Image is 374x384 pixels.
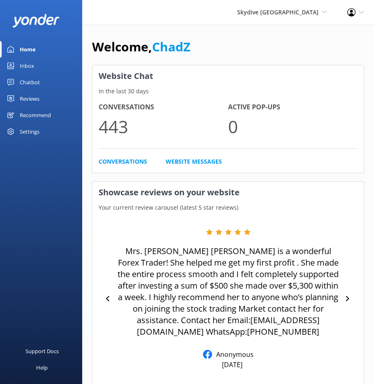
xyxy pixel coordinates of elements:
[212,350,254,359] p: Anonymous
[12,14,60,28] img: yonder-white-logo.png
[92,203,364,212] p: Your current review carousel (latest 5 star reviews)
[92,87,364,96] p: In the last 30 days
[152,38,190,55] a: ChadZ
[99,157,147,166] a: Conversations
[92,65,364,87] h3: Website Chat
[222,360,242,369] p: [DATE]
[25,343,59,359] div: Support Docs
[20,123,39,140] div: Settings
[99,102,228,113] h4: Conversations
[20,58,34,74] div: Inbox
[237,8,319,16] span: Skydive [GEOGRAPHIC_DATA]
[92,37,190,57] h1: Welcome,
[20,107,51,123] div: Recommend
[228,113,358,140] p: 0
[115,245,341,338] p: Mrs. [PERSON_NAME] [PERSON_NAME] is a wonderful Forex Trader! She helped me get my first profit ....
[203,350,212,359] img: Facebook Reviews
[99,113,228,140] p: 443
[166,157,222,166] a: Website Messages
[92,182,364,203] h3: Showcase reviews on your website
[20,74,40,90] div: Chatbot
[36,359,48,376] div: Help
[20,41,36,58] div: Home
[20,90,39,107] div: Reviews
[228,102,358,113] h4: Active Pop-ups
